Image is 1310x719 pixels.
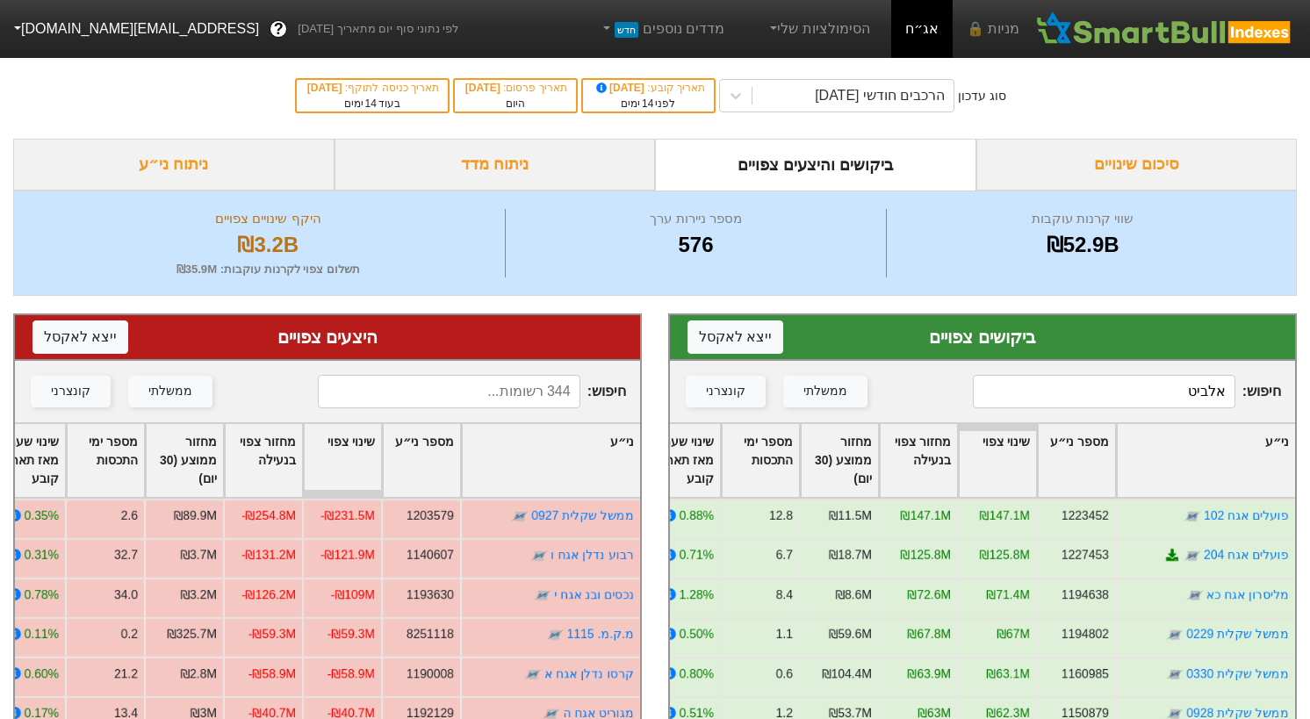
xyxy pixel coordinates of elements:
span: [DATE] [594,82,648,94]
a: הסימולציות שלי [759,11,877,47]
button: קונצרני [686,376,766,407]
div: 1223452 [1062,507,1109,525]
div: 1194638 [1062,586,1109,604]
div: 0.31% [25,546,59,564]
a: נכסים ובנ אגח י [554,587,634,601]
div: 8.4 [776,586,793,604]
div: ₪2.8M [180,665,217,683]
div: קונצרני [706,382,745,401]
div: -₪121.9M [320,546,375,564]
div: 1190008 [407,665,454,683]
button: ייצא לאקסל [687,320,783,354]
div: 34.0 [114,586,138,604]
div: ₪325.7M [167,625,217,644]
a: ממשל שקלית 0330 [1186,666,1289,680]
div: ₪89.9M [173,507,217,525]
div: ₪125.8M [901,546,951,564]
div: 0.78% [25,586,59,604]
div: 0.88% [680,507,714,525]
img: tase link [1186,586,1204,604]
div: -₪254.8M [241,507,296,525]
div: 1140607 [407,546,454,564]
img: tase link [511,507,529,525]
div: ביקושים צפויים [687,324,1278,350]
input: 232 רשומות... [973,375,1234,408]
a: קרסו נדלן אגח א [544,666,634,680]
div: ₪67.8M [907,625,951,644]
img: tase link [534,586,551,604]
span: חיפוש : [973,375,1281,408]
a: פועלים אגח 102 [1204,508,1289,522]
span: חיפוש : [318,375,626,408]
a: מ.ק.מ. 1115 [567,627,634,641]
div: ניתוח ני״ע [13,139,335,191]
div: מספר ניירות ערך [510,209,882,229]
span: היום [506,97,525,110]
div: היקף שינויים צפויים [36,209,500,229]
img: tase link [524,665,542,683]
div: ₪67M [997,625,1030,644]
button: ממשלתי [783,376,867,407]
div: בעוד ימים [306,96,439,111]
span: 14 [642,97,653,110]
div: לפני ימים [592,96,705,111]
div: Toggle SortBy [67,424,144,497]
div: Toggle SortBy [1117,424,1295,497]
div: היצעים צפויים [32,324,623,350]
span: חדש [615,22,638,38]
div: ₪18.7M [828,546,872,564]
div: Toggle SortBy [225,424,302,497]
div: -₪131.2M [241,546,296,564]
img: tase link [1166,665,1184,683]
div: ₪3.2M [180,586,217,604]
div: Toggle SortBy [304,424,381,497]
a: פועלים אגח 204 [1204,548,1289,562]
div: ₪147.1M [901,507,951,525]
div: 6.7 [776,546,793,564]
div: תאריך קובע : [592,80,705,96]
div: 1194802 [1062,625,1109,644]
div: -₪58.9M [248,665,296,683]
div: Toggle SortBy [801,424,878,497]
div: ביקושים והיצעים צפויים [655,139,976,191]
div: 1227453 [1062,546,1109,564]
img: tase link [1166,626,1184,644]
div: 1193630 [407,586,454,604]
img: tase link [1184,507,1201,525]
div: Toggle SortBy [643,424,720,497]
div: ₪3.7M [180,546,217,564]
div: תשלום צפוי לקרנות עוקבות : ₪35.9M [36,261,500,278]
button: קונצרני [31,376,111,407]
div: -₪126.2M [241,586,296,604]
div: ₪11.5M [828,507,872,525]
div: ממשלתי [148,382,192,401]
div: 576 [510,229,882,261]
div: 0.2 [121,625,138,644]
button: ממשלתי [128,376,212,407]
div: 0.80% [680,665,714,683]
div: 8251118 [407,625,454,644]
div: ₪147.1M [980,507,1030,525]
div: סיכום שינויים [976,139,1298,191]
div: 1160985 [1062,665,1109,683]
a: ממשל שקלית 0229 [1186,627,1289,641]
a: ממשל שקלית 0927 [531,508,634,522]
a: מליסרון אגח כא [1206,587,1289,601]
div: סוג עדכון [958,87,1006,105]
div: 0.71% [680,546,714,564]
span: [DATE] [307,82,345,94]
a: רבוע נדלן אגח ו [551,548,634,562]
div: Toggle SortBy [959,424,1036,497]
div: 12.8 [769,507,793,525]
div: -₪231.5M [320,507,375,525]
div: הרכבים חודשי [DATE] [815,85,945,106]
div: 1.28% [680,586,714,604]
div: ₪59.6M [828,625,872,644]
img: tase link [546,626,564,644]
div: 1.1 [776,625,793,644]
img: SmartBull [1033,11,1296,47]
div: ממשלתי [803,382,847,401]
div: תאריך כניסה לתוקף : [306,80,439,96]
div: Toggle SortBy [880,424,957,497]
div: -₪59.3M [248,625,296,644]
